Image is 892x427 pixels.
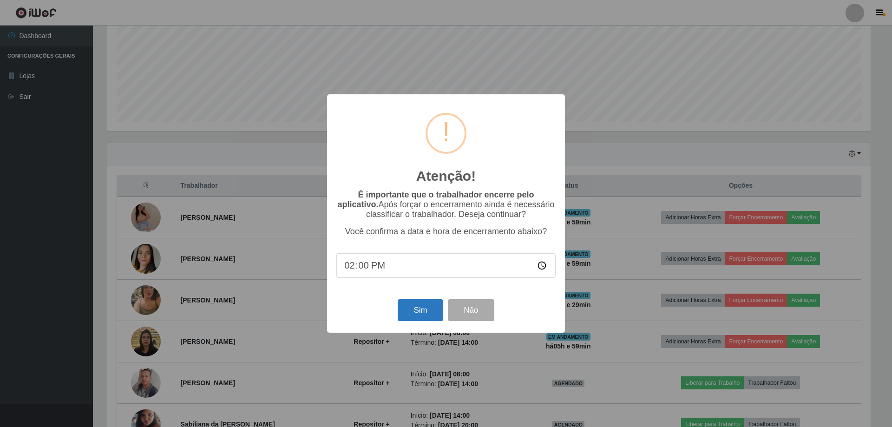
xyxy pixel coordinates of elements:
[336,190,556,219] p: Após forçar o encerramento ainda é necessário classificar o trabalhador. Deseja continuar?
[448,299,494,321] button: Não
[398,299,443,321] button: Sim
[337,190,534,209] b: É importante que o trabalhador encerre pelo aplicativo.
[336,227,556,236] p: Você confirma a data e hora de encerramento abaixo?
[416,168,476,184] h2: Atenção!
